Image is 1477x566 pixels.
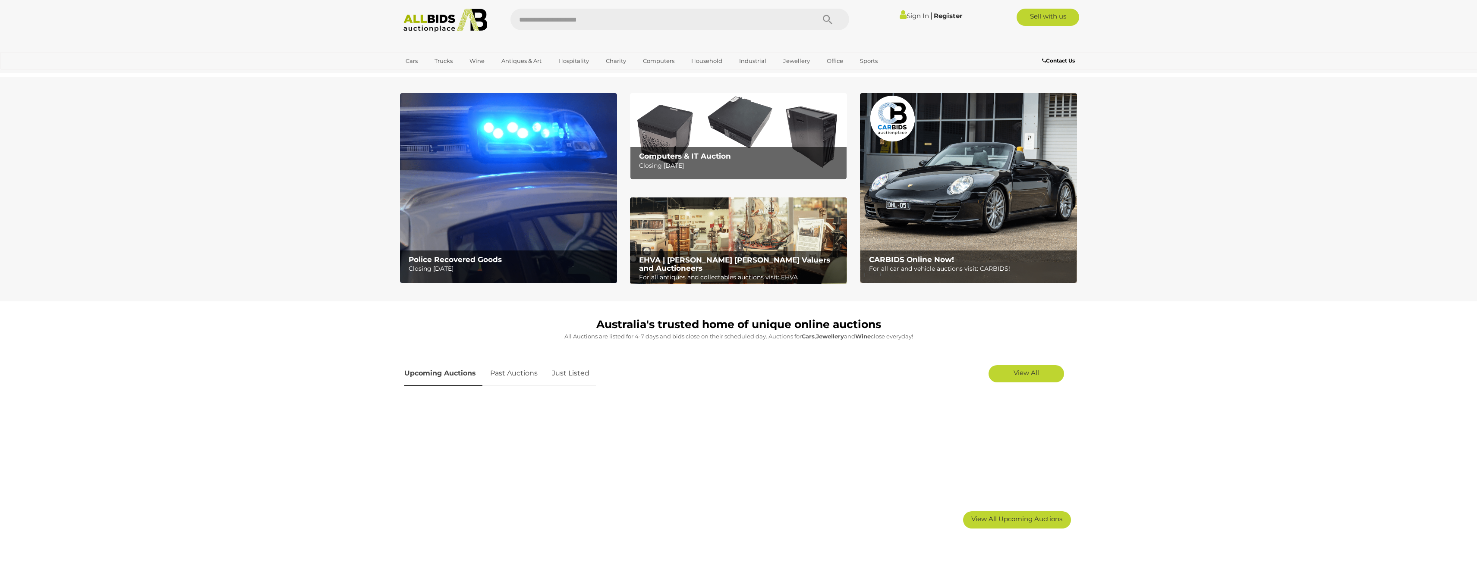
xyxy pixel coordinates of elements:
[1017,9,1079,26] a: Sell with us
[963,511,1071,528] a: View All Upcoming Auctions
[639,256,830,272] b: EHVA | [PERSON_NAME] [PERSON_NAME] Valuers and Auctioneers
[464,54,490,68] a: Wine
[409,263,612,274] p: Closing [DATE]
[816,333,844,340] strong: Jewellery
[734,54,772,68] a: Industrial
[545,361,596,386] a: Just Listed
[930,11,932,20] span: |
[639,160,842,171] p: Closing [DATE]
[900,12,929,20] a: Sign In
[630,93,847,180] a: Computers & IT Auction Computers & IT Auction Closing [DATE]
[484,361,544,386] a: Past Auctions
[806,9,849,30] button: Search
[934,12,962,20] a: Register
[869,263,1072,274] p: For all car and vehicle auctions visit: CARBIDS!
[860,93,1077,283] a: CARBIDS Online Now! CARBIDS Online Now! For all car and vehicle auctions visit: CARBIDS!
[855,333,871,340] strong: Wine
[400,93,617,283] a: Police Recovered Goods Police Recovered Goods Closing [DATE]
[553,54,595,68] a: Hospitality
[404,361,482,386] a: Upcoming Auctions
[496,54,547,68] a: Antiques & Art
[821,54,849,68] a: Office
[630,197,847,285] a: EHVA | Evans Hastings Valuers and Auctioneers EHVA | [PERSON_NAME] [PERSON_NAME] Valuers and Auct...
[639,272,842,283] p: For all antiques and collectables auctions visit: EHVA
[409,255,502,264] b: Police Recovered Goods
[630,93,847,180] img: Computers & IT Auction
[639,152,731,160] b: Computers & IT Auction
[1014,369,1039,377] span: View All
[860,93,1077,283] img: CARBIDS Online Now!
[869,255,954,264] b: CARBIDS Online Now!
[400,93,617,283] img: Police Recovered Goods
[400,54,423,68] a: Cars
[400,68,472,82] a: [GEOGRAPHIC_DATA]
[630,197,847,285] img: EHVA | Evans Hastings Valuers and Auctioneers
[778,54,816,68] a: Jewellery
[600,54,632,68] a: Charity
[399,9,492,32] img: Allbids.com.au
[429,54,458,68] a: Trucks
[404,319,1073,331] h1: Australia's trusted home of unique online auctions
[989,365,1064,382] a: View All
[971,515,1062,523] span: View All Upcoming Auctions
[637,54,680,68] a: Computers
[686,54,728,68] a: Household
[1042,57,1075,64] b: Contact Us
[854,54,883,68] a: Sports
[404,331,1073,341] p: All Auctions are listed for 4-7 days and bids close on their scheduled day. Auctions for , and cl...
[802,333,815,340] strong: Cars
[1042,56,1077,66] a: Contact Us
